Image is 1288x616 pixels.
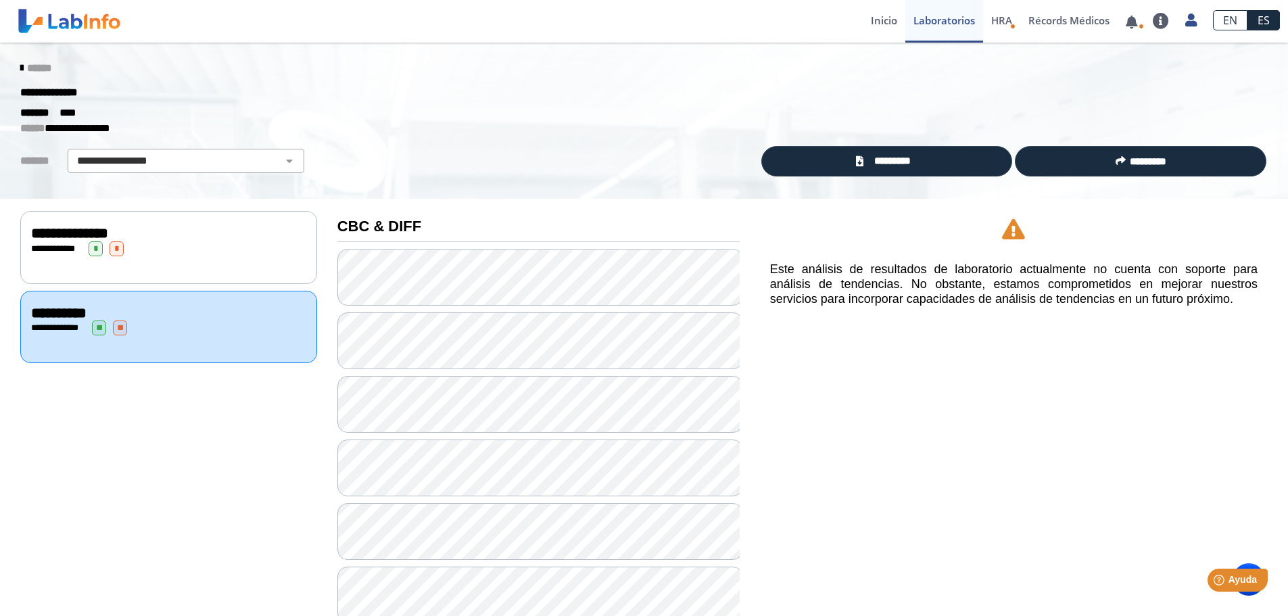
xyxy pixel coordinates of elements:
a: ES [1247,10,1280,30]
h5: Este análisis de resultados de laboratorio actualmente no cuenta con soporte para análisis de ten... [770,262,1258,306]
iframe: Help widget launcher [1168,563,1273,601]
b: CBC & DIFF [337,218,421,235]
span: HRA [991,14,1012,27]
a: EN [1213,10,1247,30]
